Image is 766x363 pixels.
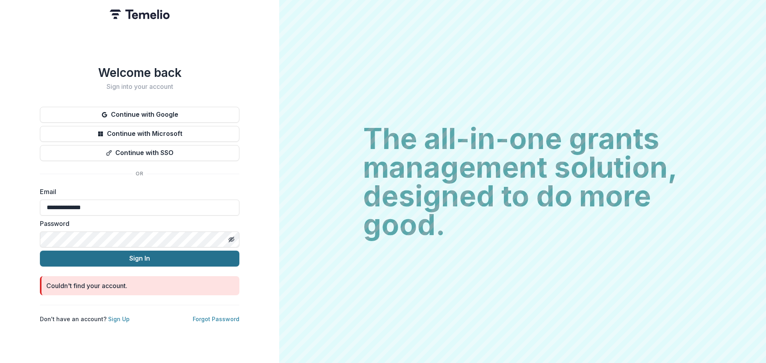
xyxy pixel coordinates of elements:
[40,145,239,161] button: Continue with SSO
[40,126,239,142] button: Continue with Microsoft
[40,315,130,323] p: Don't have an account?
[193,316,239,322] a: Forgot Password
[40,83,239,90] h2: Sign into your account
[108,316,130,322] a: Sign Up
[40,187,235,196] label: Email
[40,251,239,267] button: Sign In
[110,10,170,19] img: Temelio
[40,65,239,80] h1: Welcome back
[46,281,127,290] div: Couldn't find your account.
[40,107,239,123] button: Continue with Google
[40,219,235,228] label: Password
[225,233,238,246] button: Toggle password visibility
